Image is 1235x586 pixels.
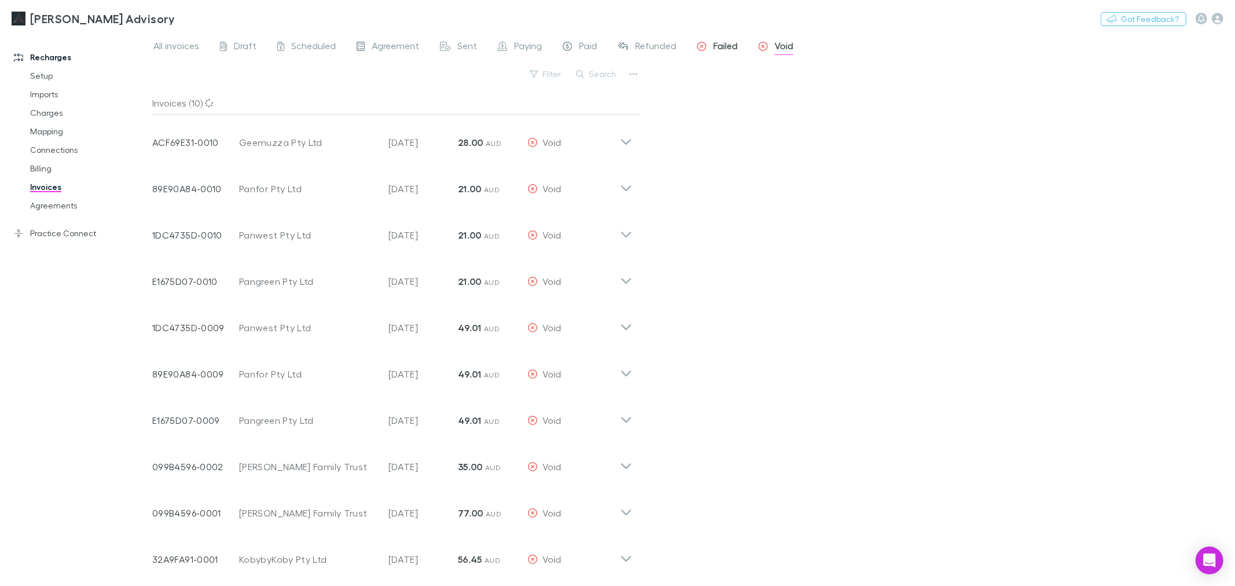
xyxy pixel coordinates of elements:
[458,415,482,426] strong: 49.01
[19,141,160,159] a: Connections
[239,182,377,196] div: Panfor Pty Ltd
[143,115,642,161] div: ACF69E31-0010Geemuzza Pty Ltd[DATE]28.00 AUDVoid
[2,48,160,67] a: Recharges
[389,506,458,520] p: [DATE]
[389,367,458,381] p: [DATE]
[543,554,561,565] span: Void
[239,506,377,520] div: [PERSON_NAME] Family Trust
[239,413,377,427] div: Pangreen Pty Ltd
[143,532,642,578] div: 32A9FA91-0001KobybyKoby Pty Ltd[DATE]56.45 AUDVoid
[19,159,160,178] a: Billing
[484,371,500,379] span: AUD
[152,135,239,149] p: ACF69E31-0010
[543,229,561,240] span: Void
[239,228,377,242] div: Panwest Pty Ltd
[19,122,160,141] a: Mapping
[153,40,199,55] span: All invoices
[152,274,239,288] p: E1675D07-0010
[543,368,561,379] span: Void
[389,135,458,149] p: [DATE]
[485,556,500,565] span: AUD
[1196,547,1223,574] div: Open Intercom Messenger
[19,85,160,104] a: Imports
[19,196,160,215] a: Agreements
[543,137,561,148] span: Void
[30,12,175,25] h3: [PERSON_NAME] Advisory
[152,506,239,520] p: 099B4596-0001
[152,460,239,474] p: 099B4596-0002
[775,40,793,55] span: Void
[143,161,642,207] div: 89E90A84-0010Panfor Pty Ltd[DATE]21.00 AUDVoid
[143,300,642,346] div: 1DC4735D-0009Panwest Pty Ltd[DATE]49.01 AUDVoid
[152,552,239,566] p: 32A9FA91-0001
[239,135,377,149] div: Geemuzza Pty Ltd
[543,415,561,426] span: Void
[239,367,377,381] div: Panfor Pty Ltd
[458,461,483,473] strong: 35.00
[543,461,561,472] span: Void
[457,40,477,55] span: Sent
[543,183,561,194] span: Void
[143,346,642,393] div: 89E90A84-0009Panfor Pty Ltd[DATE]49.01 AUDVoid
[524,67,568,81] button: Filter
[485,463,501,472] span: AUD
[458,507,483,519] strong: 77.00
[389,413,458,427] p: [DATE]
[12,12,25,25] img: Liston Newton Advisory's Logo
[543,276,561,287] span: Void
[152,367,239,381] p: 89E90A84-0009
[152,321,239,335] p: 1DC4735D-0009
[713,40,738,55] span: Failed
[543,322,561,333] span: Void
[458,276,482,287] strong: 21.00
[543,507,561,518] span: Void
[514,40,542,55] span: Paying
[579,40,597,55] span: Paid
[19,104,160,122] a: Charges
[152,413,239,427] p: E1675D07-0009
[143,485,642,532] div: 099B4596-0001[PERSON_NAME] Family Trust[DATE]77.00 AUDVoid
[239,274,377,288] div: Pangreen Pty Ltd
[458,229,482,241] strong: 21.00
[484,278,500,287] span: AUD
[458,322,482,334] strong: 49.01
[486,510,501,518] span: AUD
[239,321,377,335] div: Panwest Pty Ltd
[458,368,482,380] strong: 49.01
[484,324,500,333] span: AUD
[1101,12,1186,26] button: Got Feedback?
[239,552,377,566] div: KobybyKoby Pty Ltd
[458,183,482,195] strong: 21.00
[486,139,501,148] span: AUD
[389,182,458,196] p: [DATE]
[389,460,458,474] p: [DATE]
[484,417,500,426] span: AUD
[5,5,182,32] a: [PERSON_NAME] Advisory
[372,40,419,55] span: Agreement
[458,137,483,148] strong: 28.00
[19,178,160,196] a: Invoices
[143,254,642,300] div: E1675D07-0010Pangreen Pty Ltd[DATE]21.00 AUDVoid
[291,40,336,55] span: Scheduled
[143,393,642,439] div: E1675D07-0009Pangreen Pty Ltd[DATE]49.01 AUDVoid
[389,321,458,335] p: [DATE]
[152,228,239,242] p: 1DC4735D-0010
[239,460,377,474] div: [PERSON_NAME] Family Trust
[458,554,482,565] strong: 56.45
[19,67,160,85] a: Setup
[152,182,239,196] p: 89E90A84-0010
[484,185,500,194] span: AUD
[635,40,676,55] span: Refunded
[389,274,458,288] p: [DATE]
[389,552,458,566] p: [DATE]
[484,232,500,240] span: AUD
[143,207,642,254] div: 1DC4735D-0010Panwest Pty Ltd[DATE]21.00 AUDVoid
[234,40,256,55] span: Draft
[570,67,623,81] button: Search
[389,228,458,242] p: [DATE]
[2,224,160,243] a: Practice Connect
[143,439,642,485] div: 099B4596-0002[PERSON_NAME] Family Trust[DATE]35.00 AUDVoid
